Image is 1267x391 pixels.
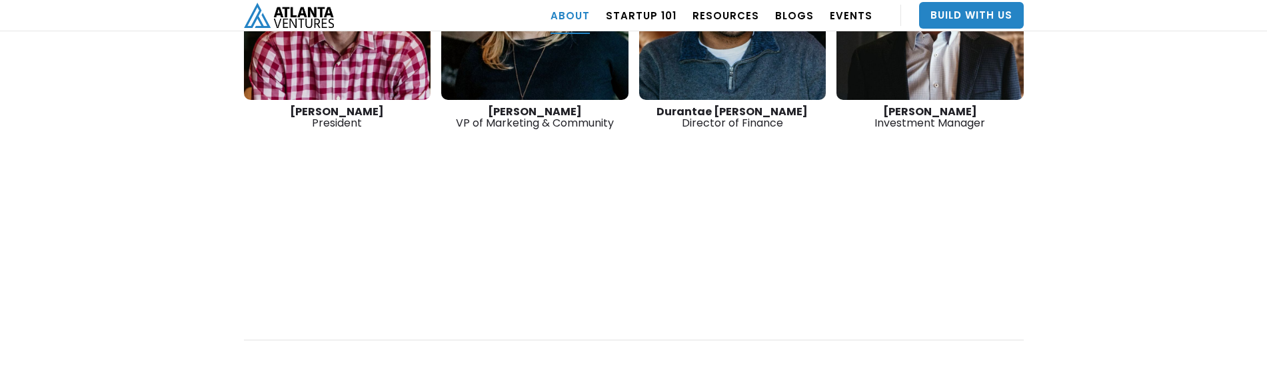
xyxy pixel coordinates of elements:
[883,104,977,119] strong: [PERSON_NAME]
[656,104,808,119] strong: Durantae [PERSON_NAME]
[244,106,431,129] div: President
[488,104,582,119] strong: [PERSON_NAME]
[639,106,826,129] div: Director of Finance
[441,106,629,129] div: VP of Marketing & Community
[290,104,384,119] strong: [PERSON_NAME]
[919,2,1024,29] a: Build With Us
[836,106,1024,129] div: Investment Manager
